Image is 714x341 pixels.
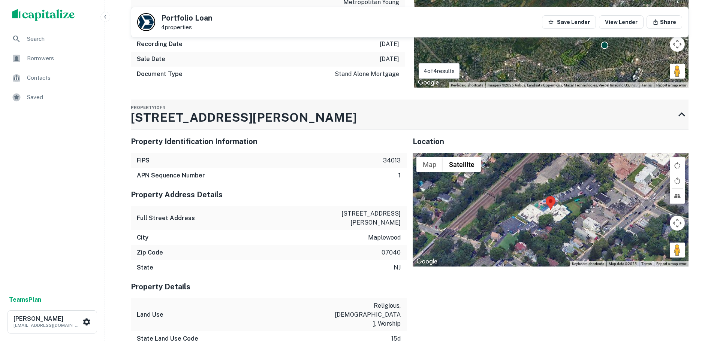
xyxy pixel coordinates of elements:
span: Saved [27,93,94,102]
button: Map camera controls [670,37,685,52]
iframe: Chat Widget [677,281,714,317]
button: Rotate map clockwise [670,158,685,173]
a: Contacts [6,69,99,87]
p: 07040 [382,248,401,257]
a: TeamsPlan [9,295,41,304]
button: Show street map [416,157,443,172]
a: Terms (opens in new tab) [641,262,652,266]
button: Share [647,15,682,29]
button: Tilt map [670,189,685,204]
h5: Property Identification Information [131,136,407,147]
h6: Land Use [137,310,163,319]
img: Google [415,257,439,267]
h5: Location [413,136,689,147]
img: capitalize-logo.png [12,9,75,21]
p: stand alone mortgage [335,70,399,79]
span: Search [27,34,94,43]
h6: Sale Date [137,55,165,64]
button: Drag Pegman onto the map to open Street View [670,64,685,79]
h3: [STREET_ADDRESS][PERSON_NAME] [131,109,357,127]
button: Map camera controls [670,216,685,231]
p: 1 [398,171,401,180]
p: [EMAIL_ADDRESS][DOMAIN_NAME] [13,322,81,329]
a: Terms (opens in new tab) [641,83,652,87]
span: Map data ©2025 [609,262,637,266]
button: Rotate map counterclockwise [670,173,685,188]
button: Toggle fullscreen view [670,157,685,172]
h6: FIPS [137,156,150,165]
a: Report a map error [656,83,686,87]
h5: Property Address Details [131,189,407,200]
span: Contacts [27,73,94,82]
h6: Document Type [137,70,183,79]
div: Property1of4[STREET_ADDRESS][PERSON_NAME] [131,100,689,130]
p: [STREET_ADDRESS][PERSON_NAME] [333,209,401,227]
p: nj [394,263,401,272]
p: [DATE] [380,40,399,49]
strong: Teams Plan [9,296,41,303]
img: Google [416,78,441,88]
h5: Portfolio Loan [161,14,213,22]
p: 4 of 4 results [424,67,455,76]
h6: Full Street Address [137,214,195,223]
h6: Recording Date [137,40,183,49]
p: 34013 [383,156,401,165]
button: Drag Pegman onto the map to open Street View [670,243,685,258]
a: View Lender [599,15,644,29]
h6: APN Sequence Number [137,171,205,180]
button: Keyboard shortcuts [572,261,604,267]
button: Show satellite imagery [443,157,481,172]
span: Property 1 of 4 [131,105,165,110]
button: Keyboard shortcuts [451,83,483,88]
a: Open this area in Google Maps (opens a new window) [415,257,439,267]
h6: Zip Code [137,248,163,257]
p: 4 properties [161,24,213,31]
span: Borrowers [27,54,94,63]
h6: State [137,263,153,272]
h6: City [137,233,148,242]
a: Saved [6,88,99,106]
a: Report a map error [656,262,686,266]
p: [DATE] [380,55,399,64]
p: religious, [DEMOGRAPHIC_DATA], worship [333,301,401,328]
span: Imagery ©2025 Airbus, Landsat / Copernicus, Maxar Technologies, Vexcel Imaging US, Inc. [488,83,637,87]
a: Open this area in Google Maps (opens a new window) [416,78,441,88]
button: Save Lender [542,15,596,29]
button: [PERSON_NAME][EMAIL_ADDRESS][DOMAIN_NAME] [7,310,97,334]
p: maplewood [368,233,401,242]
a: Search [6,30,99,48]
a: Borrowers [6,49,99,67]
h5: Property Details [131,281,407,292]
h6: [PERSON_NAME] [13,316,81,322]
